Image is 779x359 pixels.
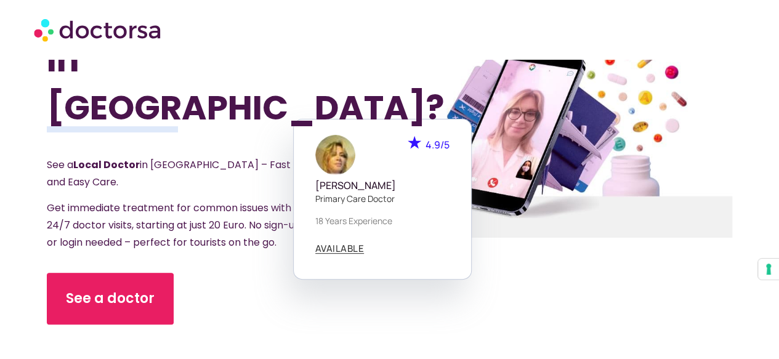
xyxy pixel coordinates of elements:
button: Your consent preferences for tracking technologies [758,259,779,280]
span: AVAILABLE [315,244,365,253]
span: Get immediate treatment for common issues with 24/7 doctor visits, starting at just 20 Euro. No s... [47,201,301,249]
span: See a doctor [66,289,155,309]
a: AVAILABLE [315,244,365,254]
span: 4.9/5 [426,138,450,151]
strong: Local Doctor [73,158,140,172]
span: See a in [GEOGRAPHIC_DATA] – Fast and Easy Care. [47,158,291,189]
a: See a doctor [47,273,174,325]
h5: [PERSON_NAME] [315,180,450,192]
p: Primary care doctor [315,192,450,205]
p: 18 years experience [315,214,450,227]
